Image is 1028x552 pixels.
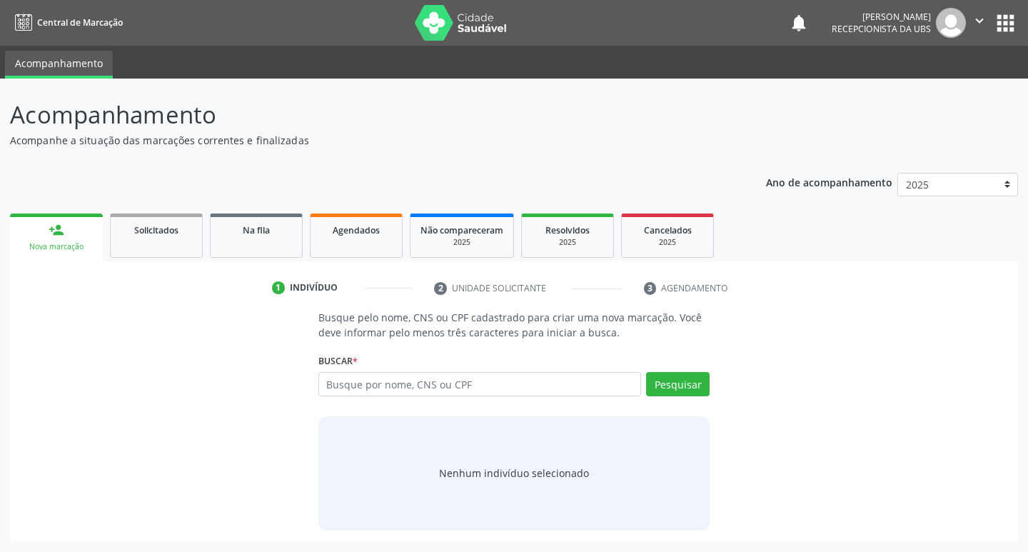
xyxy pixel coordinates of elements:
[789,13,809,33] button: notifications
[318,350,358,372] label: Buscar
[532,237,603,248] div: 2025
[290,281,338,294] div: Indivíduo
[832,23,931,35] span: Recepcionista da UBS
[936,8,966,38] img: img
[420,224,503,236] span: Não compareceram
[10,97,715,133] p: Acompanhamento
[333,224,380,236] span: Agendados
[972,13,987,29] i: 
[439,466,589,481] div: Nenhum indivíduo selecionado
[318,310,710,340] p: Busque pelo nome, CNS ou CPF cadastrado para criar uma nova marcação. Você deve informar pelo men...
[832,11,931,23] div: [PERSON_NAME]
[646,372,710,396] button: Pesquisar
[49,222,64,238] div: person_add
[243,224,270,236] span: Na fila
[632,237,703,248] div: 2025
[37,16,123,29] span: Central de Marcação
[545,224,590,236] span: Resolvidos
[10,133,715,148] p: Acompanhe a situação das marcações correntes e finalizadas
[644,224,692,236] span: Cancelados
[966,8,993,38] button: 
[10,11,123,34] a: Central de Marcação
[272,281,285,294] div: 1
[766,173,892,191] p: Ano de acompanhamento
[993,11,1018,36] button: apps
[20,241,93,252] div: Nova marcação
[134,224,178,236] span: Solicitados
[420,237,503,248] div: 2025
[318,372,642,396] input: Busque por nome, CNS ou CPF
[5,51,113,79] a: Acompanhamento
